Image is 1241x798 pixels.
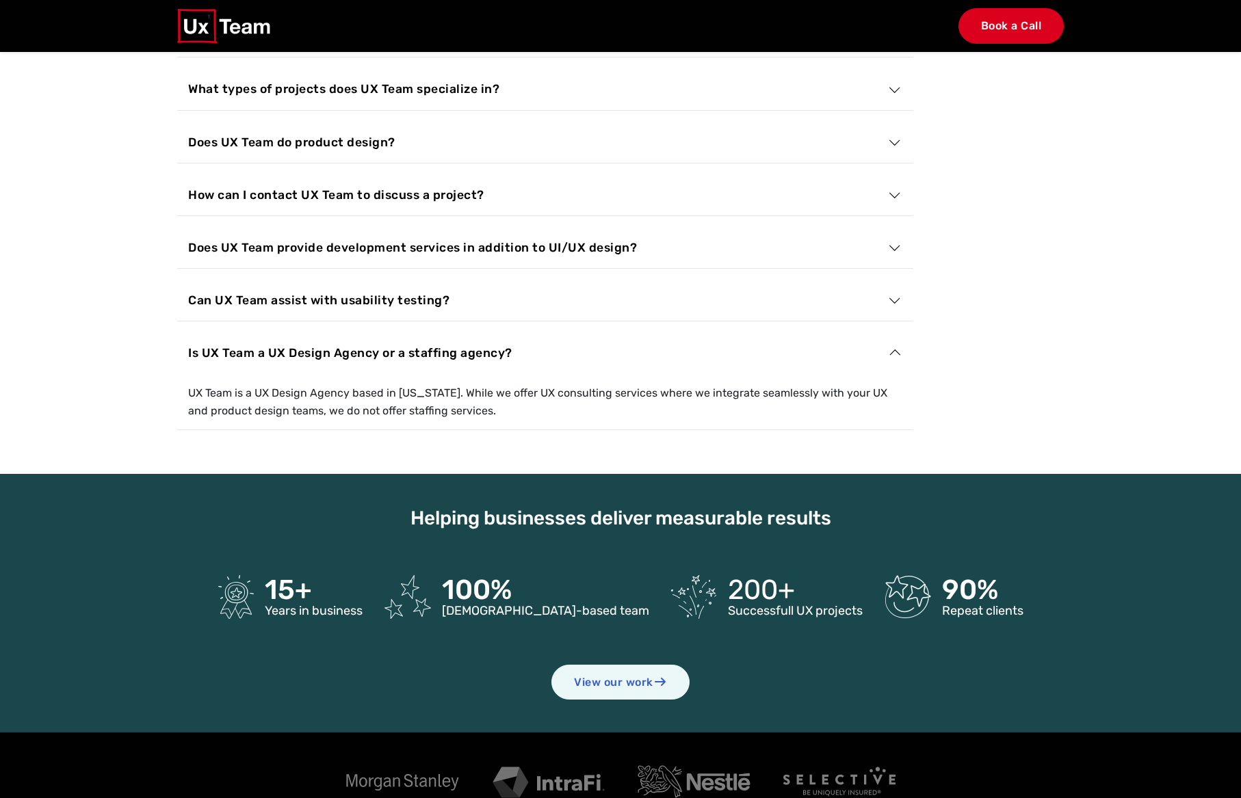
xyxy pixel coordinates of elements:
[942,574,998,606] span: 90%
[783,767,896,797] img: Selective
[188,79,499,98] span: What types of projects does UX Team specialize in?
[492,766,605,798] img: IntraFi
[442,601,649,621] p: [DEMOGRAPHIC_DATA]-based team
[728,601,863,621] p: Successfull UX projects
[177,68,913,109] button: What types of projects does UX Team specialize in?
[177,373,913,430] div: UX Team is a UX Design Agency based in [US_STATE]. While we offer UX consulting services where we...
[177,332,913,373] button: Is UX Team a UX Design Agency or a staffing agency?
[728,574,795,606] span: 200+
[442,574,512,606] span: 100%
[177,227,913,268] button: Does UX Team provide development services in addition to UI/UX design?
[188,343,512,362] span: Is UX Team a UX Design Agency or a staffing agency?
[638,765,750,798] img: Nestle
[265,574,312,606] span: 15+
[958,8,1064,44] a: Book a Call
[188,291,449,310] span: Can UX Team assist with usability testing?
[177,9,270,43] img: UX Team
[551,665,690,700] a: View our work
[188,238,637,257] span: Does UX Team provide development services in addition to UI/UX design?
[265,601,363,621] p: Years in business
[188,133,395,152] span: Does UX Team do product design?
[177,122,913,163] button: Does UX Team do product design?
[177,174,913,215] button: How can I contact UX Team to discuss a project?
[177,280,913,321] button: Can UX Team assist with usability testing?
[188,185,484,204] span: How can I contact UX Team to discuss a project?
[346,773,459,790] img: Morgan
[942,601,1023,621] p: Repeat clients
